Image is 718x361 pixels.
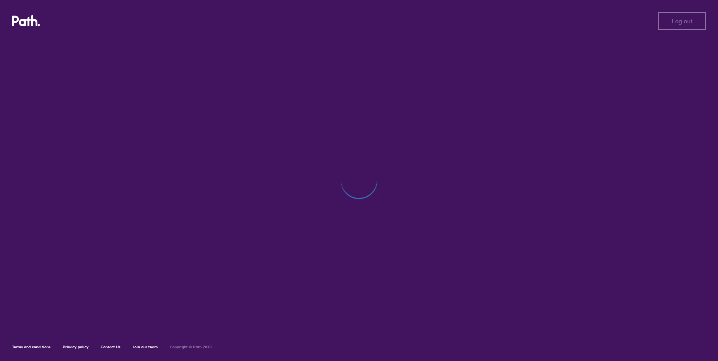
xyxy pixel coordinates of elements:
[63,344,89,349] a: Privacy policy
[170,345,212,349] h6: Copyright © Path 2018
[658,12,706,30] button: Log out
[133,344,158,349] a: Join our team
[12,344,51,349] a: Terms and conditions
[672,18,692,24] span: Log out
[101,344,121,349] a: Contact Us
